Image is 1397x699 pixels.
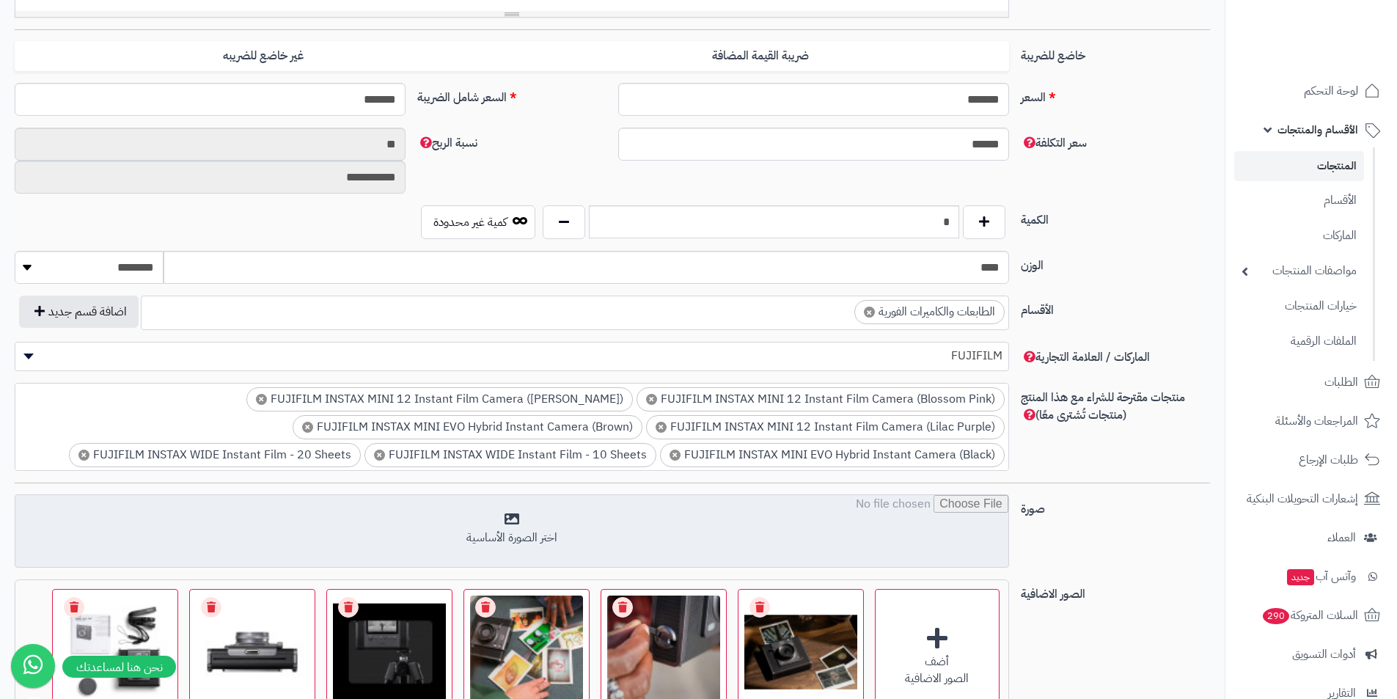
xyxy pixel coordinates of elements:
[1261,605,1358,626] span: السلات المتروكة
[1021,389,1185,424] span: منتجات مقترحة للشراء مع هذا المنتج (منتجات تُشترى معًا)
[1234,255,1364,287] a: مواصفات المنتجات
[1234,185,1364,216] a: الأقسام
[69,443,361,467] li: FUJIFILM INSTAX WIDE Instant Film - 20 Sheets
[864,307,875,318] span: ×
[1021,348,1150,366] span: الماركات / العلامة التجارية
[64,597,84,618] a: Remove file
[1234,326,1364,357] a: الملفات الرقمية
[302,422,313,433] span: ×
[646,415,1005,439] li: FUJIFILM INSTAX MINI 12 Instant Film Camera (Lilac Purple)
[1234,598,1388,633] a: السلات المتروكة290
[1292,644,1356,665] span: أدوات التسويق
[411,83,612,106] label: السعر شامل الضريبة
[78,450,89,461] span: ×
[15,345,1008,367] span: FUJIFILM
[1015,251,1216,274] label: الوزن
[1263,608,1289,624] span: 290
[1015,41,1216,65] label: خاضع للضريبة
[1015,205,1216,229] label: الكمية
[475,597,496,618] a: Remove file
[256,394,267,405] span: ×
[374,450,385,461] span: ×
[1324,372,1358,392] span: الطلبات
[1021,134,1087,152] span: سعر التكلفة
[1247,488,1358,509] span: إشعارات التحويلات البنكية
[1234,481,1388,516] a: إشعارات التحويلات البنكية
[1234,442,1388,477] a: طلبات الإرجاع
[1234,73,1388,109] a: لوحة التحكم
[1299,450,1358,470] span: طلبات الإرجاع
[660,443,1005,467] li: FUJIFILM INSTAX MINI EVO Hybrid Instant Camera (Black)
[512,41,1009,71] label: ضريبة القيمة المضافة
[1275,411,1358,431] span: المراجعات والأسئلة
[1234,637,1388,672] a: أدوات التسويق
[19,296,139,328] button: اضافة قسم جديد
[612,597,633,618] a: Remove file
[1234,403,1388,439] a: المراجعات والأسئلة
[1015,494,1216,518] label: صورة
[854,300,1005,324] li: الطابعات والكاميرات الفورية
[670,450,681,461] span: ×
[1234,290,1364,322] a: خيارات المنتجات
[417,134,477,152] span: نسبة الربح
[646,394,657,405] span: ×
[1015,579,1216,603] label: الصور الاضافية
[364,443,656,467] li: FUJIFILM INSTAX WIDE Instant Film - 10 Sheets
[1234,520,1388,555] a: العملاء
[15,41,512,71] label: غير خاضع للضريبه
[1234,365,1388,400] a: الطلبات
[201,597,221,618] a: Remove file
[1015,83,1216,106] label: السعر
[1304,81,1358,101] span: لوحة التحكم
[1234,220,1364,252] a: الماركات
[15,342,1009,371] span: FUJIFILM
[749,597,770,618] a: Remove file
[1287,569,1314,585] span: جديد
[1277,120,1358,140] span: الأقسام والمنتجات
[1286,566,1356,587] span: وآتس آب
[656,422,667,433] span: ×
[876,654,999,670] div: أضف
[338,597,359,618] a: Remove file
[1015,296,1216,319] label: الأقسام
[1327,527,1356,548] span: العملاء
[876,670,999,687] div: الصور الاضافية
[293,415,642,439] li: FUJIFILM INSTAX MINI EVO Hybrid Instant Camera (Brown)
[637,387,1005,411] li: FUJIFILM INSTAX MINI 12 Instant Film Camera (Blossom Pink)
[246,387,633,411] li: FUJIFILM INSTAX MINI 12 Instant Film Camera (Clay White)
[1234,559,1388,594] a: وآتس آبجديد
[1234,151,1364,181] a: المنتجات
